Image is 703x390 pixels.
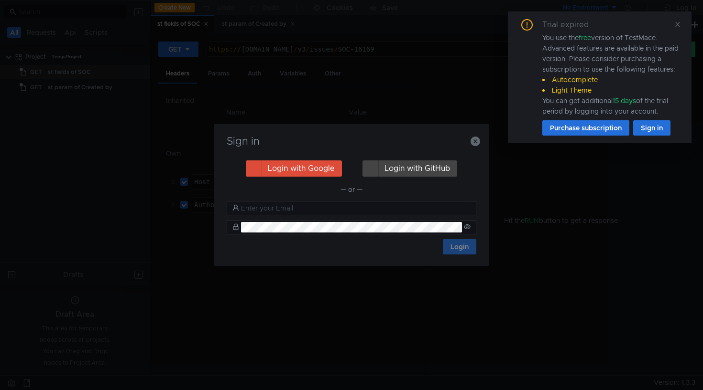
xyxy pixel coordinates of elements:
div: You can get additional of the trial period by logging into your account. [542,95,680,116]
h3: Sign in [225,136,478,147]
li: Autocomplete [542,74,680,85]
div: You use the version of TestMace. Advanced features are available in the paid version. Please cons... [542,32,680,116]
span: 15 days [613,96,636,105]
div: Trial expired [542,19,600,31]
span: free [579,33,591,42]
button: Purchase subscription [542,120,629,136]
button: Login with Google [246,160,342,177]
div: — or — [227,184,476,195]
button: Login with GitHub [362,160,457,177]
input: Enter your Email [241,203,471,213]
li: Light Theme [542,85,680,95]
button: Sign in [633,120,670,136]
